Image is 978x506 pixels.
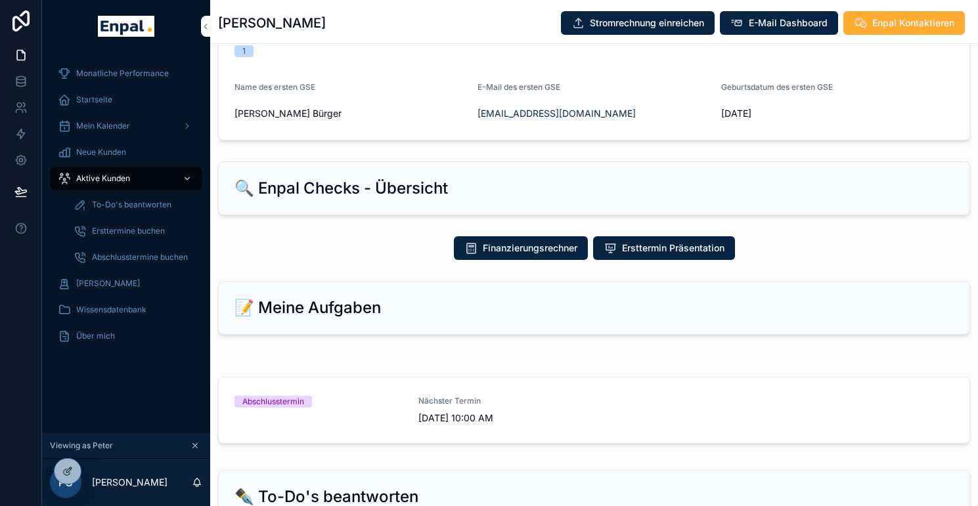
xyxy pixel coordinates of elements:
[590,16,704,30] span: Stromrechnung einreichen
[478,107,636,120] a: [EMAIL_ADDRESS][DOMAIN_NAME]
[843,11,965,35] button: Enpal Kontaktieren
[219,377,969,443] a: AbschlussterminNächster Termin[DATE] 10:00 AM
[92,252,188,263] span: Abschlusstermine buchen
[50,440,113,451] span: Viewing as Peter
[98,16,154,37] img: App logo
[76,121,130,131] span: Mein Kalender
[234,297,381,318] h2: 📝 Meine Aufgaben
[478,82,560,92] span: E-Mail des ersten GSE
[66,193,202,217] a: To-Do's beantworten
[92,476,167,489] p: [PERSON_NAME]
[721,107,954,120] span: [DATE]
[242,45,246,57] div: 1
[749,16,828,30] span: E-Mail Dashboard
[76,68,169,79] span: Monatliche Performance
[418,396,587,406] span: Nächster Termin
[76,147,126,158] span: Neue Kunden
[42,53,210,365] div: scrollable content
[218,14,326,32] h1: [PERSON_NAME]
[76,331,115,341] span: Über mich
[50,62,202,85] a: Monatliche Performance
[720,11,838,35] button: E-Mail Dashboard
[66,219,202,243] a: Ersttermine buchen
[483,242,577,255] span: Finanzierungsrechner
[454,236,588,260] button: Finanzierungsrechner
[50,324,202,348] a: Über mich
[76,173,130,184] span: Aktive Kunden
[92,200,171,210] span: To-Do's beantworten
[234,178,448,199] h2: 🔍 Enpal Checks - Übersicht
[234,82,315,92] span: Name des ersten GSE
[76,278,140,289] span: [PERSON_NAME]
[593,236,735,260] button: Ersttermin Präsentation
[234,107,467,120] span: [PERSON_NAME] Bürger
[50,298,202,322] a: Wissensdatenbank
[76,305,146,315] span: Wissensdatenbank
[50,167,202,190] a: Aktive Kunden
[50,272,202,295] a: [PERSON_NAME]
[50,114,202,138] a: Mein Kalender
[242,396,304,408] div: Abschlusstermin
[50,140,202,164] a: Neue Kunden
[50,88,202,112] a: Startseite
[66,245,202,269] a: Abschlusstermine buchen
[561,11,715,35] button: Stromrechnung einreichen
[418,411,587,425] span: [DATE] 10:00 AM
[721,82,833,92] span: Geburtsdatum des ersten GSE
[76,95,112,105] span: Startseite
[92,226,165,236] span: Ersttermine buchen
[622,242,724,255] span: Ersttermin Präsentation
[872,16,954,30] span: Enpal Kontaktieren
